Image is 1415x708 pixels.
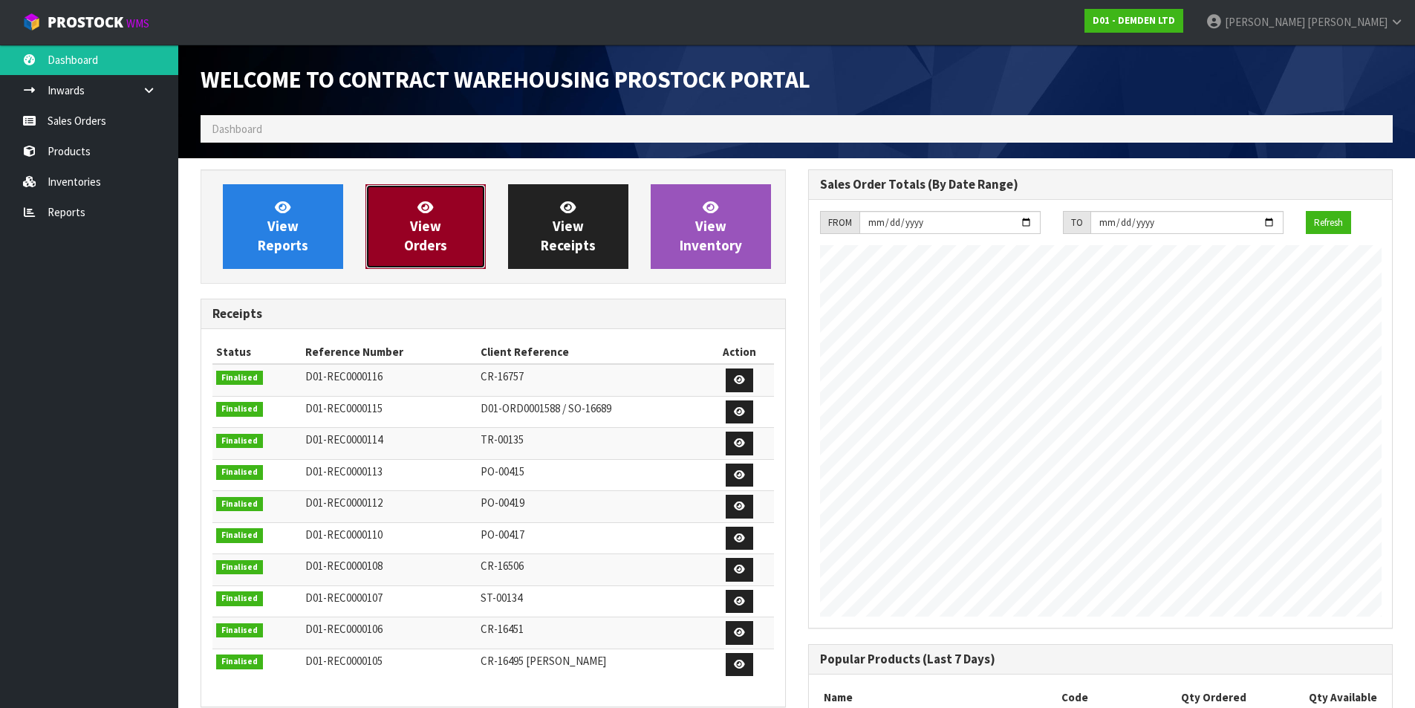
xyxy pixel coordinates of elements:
span: CR-16495 [PERSON_NAME] [481,654,606,668]
div: FROM [820,211,859,235]
span: CR-16506 [481,559,524,573]
th: Reference Number [302,340,477,364]
a: ViewReceipts [508,184,628,269]
span: View Receipts [541,198,596,254]
span: Finalised [216,655,263,669]
span: D01-ORD0001588 / SO-16689 [481,401,611,415]
span: View Reports [258,198,308,254]
span: CR-16757 [481,369,524,383]
span: D01-REC0000110 [305,527,383,542]
span: PO-00415 [481,464,524,478]
a: ViewInventory [651,184,771,269]
button: Refresh [1306,211,1351,235]
span: Finalised [216,371,263,386]
small: WMS [126,16,149,30]
span: D01-REC0000116 [305,369,383,383]
span: Finalised [216,528,263,543]
strong: D01 - DEMDEN LTD [1093,14,1175,27]
div: TO [1063,211,1090,235]
span: CR-16451 [481,622,524,636]
span: [PERSON_NAME] [1307,15,1388,29]
span: [PERSON_NAME] [1225,15,1305,29]
th: Status [212,340,302,364]
span: Finalised [216,591,263,606]
span: Welcome to Contract Warehousing ProStock Portal [201,65,810,94]
span: D01-REC0000114 [305,432,383,446]
span: Dashboard [212,122,262,136]
span: Finalised [216,465,263,480]
span: Finalised [216,497,263,512]
h3: Receipts [212,307,774,321]
span: Finalised [216,402,263,417]
span: ProStock [48,13,123,32]
a: ViewOrders [365,184,486,269]
span: D01-REC0000112 [305,496,383,510]
span: D01-REC0000105 [305,654,383,668]
span: Finalised [216,623,263,638]
span: TR-00135 [481,432,524,446]
span: PO-00419 [481,496,524,510]
th: Action [706,340,773,364]
span: PO-00417 [481,527,524,542]
span: D01-REC0000113 [305,464,383,478]
h3: Popular Products (Last 7 Days) [820,652,1382,666]
a: ViewReports [223,184,343,269]
span: View Orders [404,198,447,254]
img: cube-alt.png [22,13,41,31]
span: D01-REC0000108 [305,559,383,573]
span: D01-REC0000115 [305,401,383,415]
h3: Sales Order Totals (By Date Range) [820,178,1382,192]
th: Client Reference [477,340,706,364]
span: Finalised [216,560,263,575]
span: D01-REC0000107 [305,591,383,605]
span: ST-00134 [481,591,522,605]
span: D01-REC0000106 [305,622,383,636]
span: View Inventory [680,198,742,254]
span: Finalised [216,434,263,449]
